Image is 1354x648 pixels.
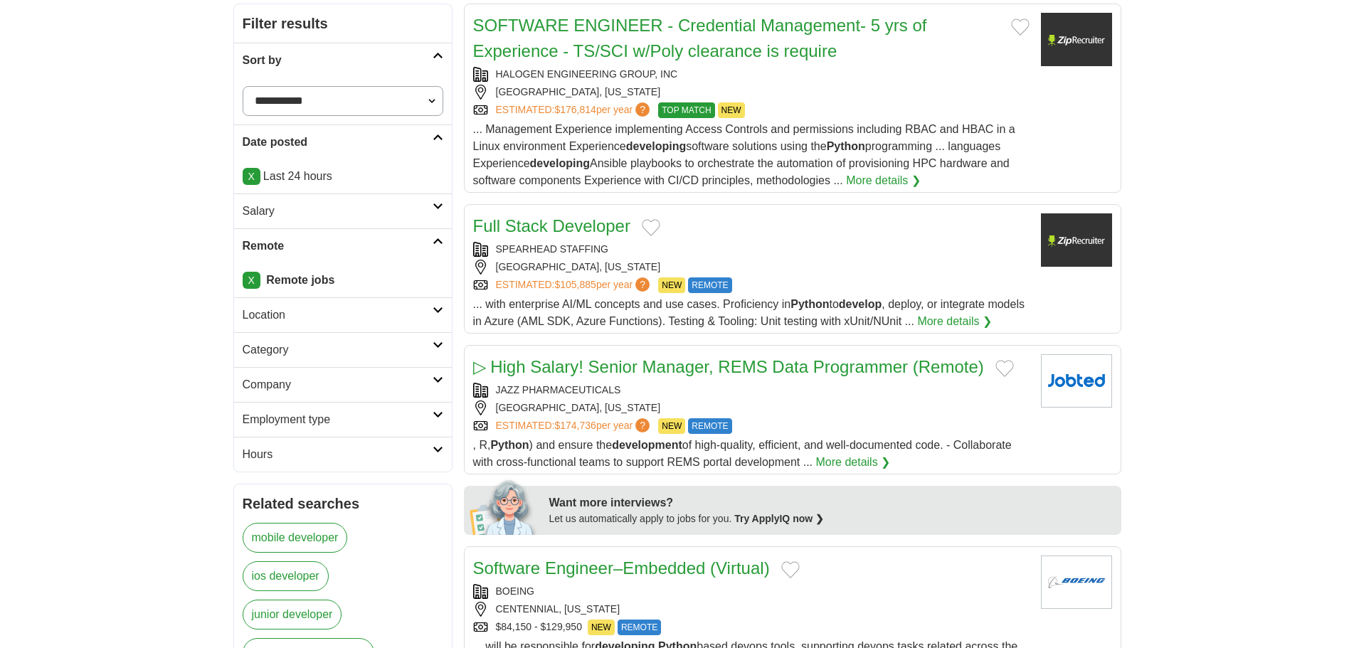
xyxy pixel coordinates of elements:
p: Last 24 hours [243,168,443,185]
button: Add to favorite jobs [995,360,1014,377]
a: More details ❯ [917,313,992,330]
span: ? [635,102,650,117]
button: Add to favorite jobs [1011,18,1030,36]
div: SPEARHEAD STAFFING [473,242,1030,257]
span: ... with enterprise AI/ML concepts and use cases. Proficiency in to , deploy, or integrate models... [473,298,1025,327]
strong: develop [839,298,882,310]
span: ... Management Experience implementing Access Controls and permissions including RBAC and HBAC in... [473,123,1015,186]
h2: Remote [243,238,433,255]
strong: Python [490,439,529,451]
div: Want more interviews? [549,494,1113,511]
span: REMOTE [618,620,661,635]
a: Date posted [234,124,452,159]
span: NEW [658,418,685,434]
h2: Related searches [243,493,443,514]
a: junior developer [243,600,342,630]
div: JAZZ PHARMACEUTICALS [473,383,1030,398]
span: REMOTE [688,418,731,434]
a: More details ❯ [846,172,921,189]
a: Full Stack Developer [473,216,630,235]
div: [GEOGRAPHIC_DATA], [US_STATE] [473,85,1030,100]
h2: Category [243,341,433,358]
a: SOFTWARE ENGINEER - Credential Management- 5 yrs of Experience - TS/SCI w/Poly clearance is require [473,16,927,60]
a: Company [234,367,452,402]
span: ? [635,418,650,432]
a: ▷ High Salary! Senior Manager, REMS Data Programmer (Remote) [473,357,984,376]
a: X [243,272,260,289]
a: Category [234,332,452,367]
span: $176,814 [554,104,596,115]
a: More details ❯ [816,454,891,471]
a: Hours [234,437,452,472]
h2: Employment type [243,411,433,428]
a: mobile developer [243,523,348,553]
h2: Salary [243,203,433,220]
a: ESTIMATED:$105,885per year? [496,277,653,293]
img: Company logo [1041,354,1112,408]
span: $105,885 [554,279,596,290]
div: [GEOGRAPHIC_DATA], [US_STATE] [473,400,1030,415]
strong: developing [626,140,686,152]
a: ESTIMATED:$176,814per year? [496,102,653,118]
a: X [243,168,260,185]
span: NEW [658,277,685,293]
div: HALOGEN ENGINEERING GROUP, INC [473,67,1030,82]
a: ios developer [243,561,329,591]
strong: developing [530,157,590,169]
a: BOEING [496,585,534,597]
a: ESTIMATED:$174,736per year? [496,418,653,434]
a: Software Engineer–Embedded (Virtual) [473,558,770,578]
img: Company logo [1041,13,1112,66]
h2: Sort by [243,52,433,69]
div: Let us automatically apply to jobs for you. [549,511,1113,526]
img: Boeing logo [1041,556,1112,609]
img: apply-iq-scientist.png [470,478,539,535]
span: , R, ) and ensure the of high-quality, efficient, and well-documented code. - Collaborate with cr... [473,439,1012,468]
div: CENTENNIAL, [US_STATE] [473,602,1030,617]
strong: Python [827,140,865,152]
span: REMOTE [688,277,731,293]
button: Add to favorite jobs [781,561,800,578]
a: Employment type [234,402,452,437]
a: Location [234,297,452,332]
a: Try ApplyIQ now ❯ [734,513,824,524]
button: Add to favorite jobs [642,219,660,236]
span: NEW [588,620,615,635]
strong: development [612,439,682,451]
a: Salary [234,193,452,228]
span: $174,736 [554,420,596,431]
div: [GEOGRAPHIC_DATA], [US_STATE] [473,260,1030,275]
strong: Python [790,298,829,310]
img: Company logo [1041,213,1112,267]
a: Sort by [234,43,452,78]
span: ? [635,277,650,292]
strong: Remote jobs [266,274,334,286]
span: TOP MATCH [658,102,714,118]
div: $84,150 - $129,950 [473,620,1030,635]
a: Remote [234,228,452,263]
h2: Company [243,376,433,393]
h2: Date posted [243,134,433,151]
h2: Filter results [234,4,452,43]
h2: Hours [243,446,433,463]
h2: Location [243,307,433,324]
span: NEW [718,102,745,118]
